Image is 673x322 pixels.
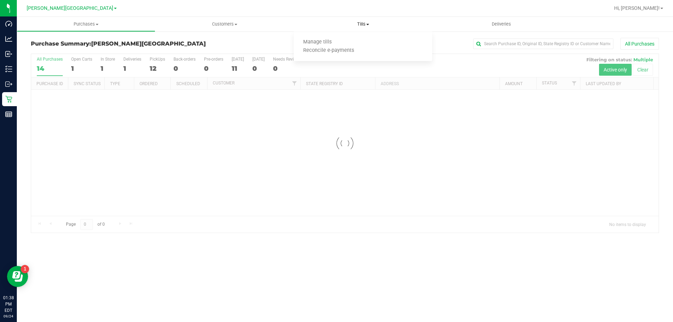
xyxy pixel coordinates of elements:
[473,39,613,49] input: Search Purchase ID, Original ID, State Registry ID or Customer Name...
[482,21,521,27] span: Deliveries
[17,17,155,32] a: Purchases
[31,41,240,47] h3: Purchase Summary:
[156,21,293,27] span: Customers
[3,314,14,319] p: 09/24
[294,17,432,32] a: Tills Manage tills Reconcile e-payments
[5,50,12,57] inline-svg: Inbound
[5,66,12,73] inline-svg: Inventory
[155,17,294,32] a: Customers
[91,40,206,47] span: [PERSON_NAME][GEOGRAPHIC_DATA]
[17,21,155,27] span: Purchases
[5,111,12,118] inline-svg: Reports
[294,39,341,45] span: Manage tills
[5,81,12,88] inline-svg: Outbound
[21,265,29,273] iframe: Resource center unread badge
[3,295,14,314] p: 01:38 PM EDT
[5,20,12,27] inline-svg: Dashboard
[294,48,363,54] span: Reconcile e-payments
[27,5,113,11] span: [PERSON_NAME][GEOGRAPHIC_DATA]
[614,5,660,11] span: Hi, [PERSON_NAME]!
[432,17,571,32] a: Deliveries
[7,266,28,287] iframe: Resource center
[5,96,12,103] inline-svg: Retail
[620,38,659,50] button: All Purchases
[5,35,12,42] inline-svg: Analytics
[294,21,432,27] span: Tills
